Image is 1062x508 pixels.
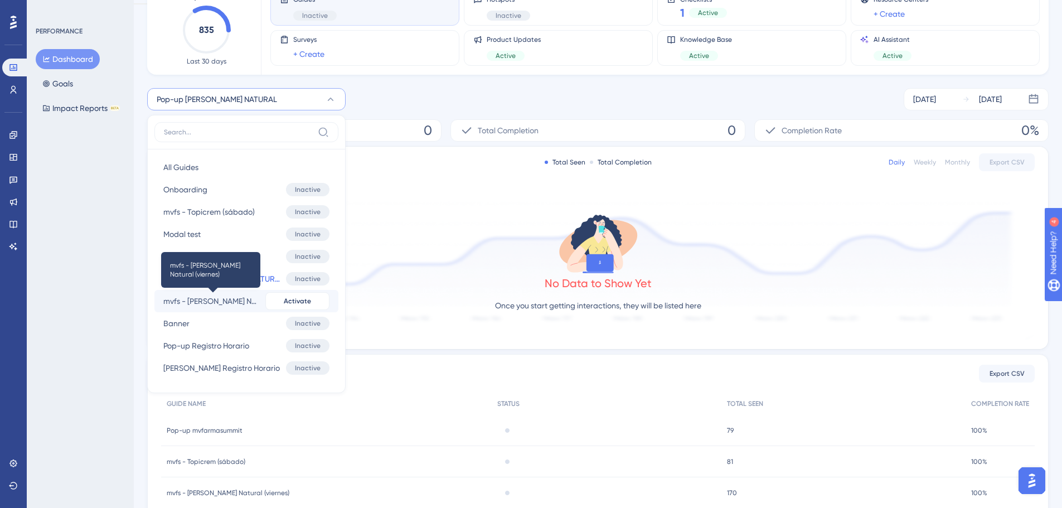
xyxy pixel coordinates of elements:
span: Active [689,51,709,60]
span: STATUS [497,399,520,408]
div: Daily [889,158,905,167]
button: Pop-up Registro HorarioInactive [154,335,338,357]
div: No Data to Show Yet [545,275,652,291]
span: TOTAL SEEN [727,399,763,408]
span: [PERSON_NAME] Registro Horario [163,361,280,375]
span: Inactive [295,252,321,261]
span: mvfs - Topicrem (sábado) [167,457,245,466]
button: Export CSV [979,153,1035,171]
button: Pop-up [PERSON_NAME] NATURAL [147,88,346,110]
span: 100% [971,457,987,466]
button: Modal testInactive [154,223,338,245]
span: Need Help? [26,3,70,16]
span: Inactive [496,11,521,20]
iframe: UserGuiding AI Assistant Launcher [1015,464,1049,497]
span: Product Updates [487,35,541,44]
p: Once you start getting interactions, they will be listed here [495,299,701,312]
span: Pop-up mvfarmasummit [163,250,250,263]
span: Inactive [302,11,328,20]
span: Knowledge Base [680,35,732,44]
span: Inactive [295,364,321,372]
div: Total Completion [590,158,652,167]
a: + Create [293,47,324,61]
span: Pop-up Registro Horario [163,339,249,352]
text: 835 [199,25,214,35]
span: 170 [727,488,737,497]
button: mvfs - [PERSON_NAME] Natural (viernes)mvfs - [PERSON_NAME] Natural (viernes)Activate [154,290,338,312]
div: BETA [110,105,120,111]
span: Activate [284,297,311,306]
span: COMPLETION RATE [971,399,1029,408]
span: Inactive [295,319,321,328]
div: [DATE] [913,93,936,106]
span: Pop-up mvfarmasummit [167,426,243,435]
button: Export CSV [979,365,1035,383]
span: AI Assistant [874,35,911,44]
button: Impact ReportsBETA [36,98,127,118]
span: Inactive [295,230,321,239]
span: mvfs - [PERSON_NAME] Natural (viernes) [167,488,289,497]
span: Export CSV [990,369,1025,378]
span: Inactive [295,185,321,194]
span: Export CSV [990,158,1025,167]
span: All Guides [163,161,198,174]
button: Pop-up [PERSON_NAME] NATURALInactive [154,268,338,290]
button: [PERSON_NAME] Registro HorarioInactive [154,357,338,379]
span: mvfs - Topicrem (sábado) [163,205,255,219]
button: mvfs - Topicrem (sábado)Inactive [154,201,338,223]
button: Goals [36,74,80,94]
div: Weekly [914,158,936,167]
span: 100% [971,488,987,497]
button: BannerInactive [154,312,338,335]
span: Banner [163,317,190,330]
div: Monthly [945,158,970,167]
span: Active [882,51,903,60]
span: Modal test [163,228,201,241]
span: Last 30 days [187,57,226,66]
span: 81 [727,457,733,466]
span: Active [496,51,516,60]
span: 1 [680,5,685,21]
span: Pop-up [PERSON_NAME] NATURAL [157,93,277,106]
span: Completion Rate [782,124,842,137]
span: 100% [971,426,987,435]
span: Inactive [295,207,321,216]
span: Active [698,8,718,17]
span: 0 [424,122,432,139]
div: Total Seen [545,158,585,167]
span: Surveys [293,35,324,44]
button: Dashboard [36,49,100,69]
span: mvfs - [PERSON_NAME] Natural (viernes) [163,294,261,308]
div: PERFORMANCE [36,27,83,36]
span: Inactive [295,341,321,350]
input: Search... [164,128,313,137]
span: Inactive [295,274,321,283]
button: Activate [265,292,329,310]
span: 0 [728,122,736,139]
span: 79 [727,426,734,435]
button: All Guides [154,156,338,178]
span: Total Completion [478,124,539,137]
span: Onboarding [163,183,207,196]
button: Pop-up mvfarmasummitInactive [154,245,338,268]
a: + Create [874,7,905,21]
div: 4 [77,6,81,14]
span: 0% [1021,122,1039,139]
span: GUIDE NAME [167,399,206,408]
button: OnboardingInactive [154,178,338,201]
div: [DATE] [979,93,1002,106]
span: mvfs - [PERSON_NAME] Natural (viernes) [170,261,251,279]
